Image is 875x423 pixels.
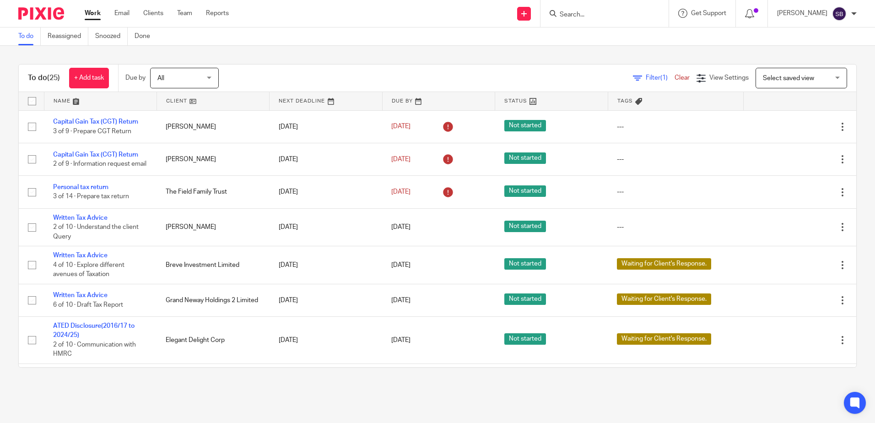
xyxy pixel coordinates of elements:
span: Not started [504,293,546,305]
span: [DATE] [391,224,410,230]
td: Elegant Delight Corp [157,317,269,364]
span: 4 of 10 · Explore different avenues of Taxation [53,262,124,278]
a: To do [18,27,41,45]
td: Burak Eris [157,363,269,396]
td: The Field Family Trust [157,176,269,208]
span: Filter [646,75,675,81]
a: Written Tax Advice [53,215,108,221]
span: Select saved view [763,75,814,81]
a: Personal tax return [53,184,108,190]
span: 6 of 10 · Draft Tax Report [53,302,123,308]
a: Written Tax Advice [53,292,108,298]
span: Not started [504,258,546,270]
span: (25) [47,74,60,81]
a: Capital Gain Tax (CGT) Return [53,119,138,125]
span: Waiting for Client's Response. [617,333,711,345]
span: All [157,75,164,81]
span: 3 of 14 · Prepare tax return [53,194,129,200]
span: [DATE] [391,189,410,195]
span: Waiting for Client's Response. [617,258,711,270]
span: Not started [504,333,546,345]
a: Reports [206,9,229,18]
td: [DATE] [270,317,382,364]
div: --- [617,122,734,131]
a: Snoozed [95,27,128,45]
span: Waiting for Client's Response. [617,293,711,305]
span: View Settings [709,75,749,81]
span: Not started [504,185,546,197]
span: [DATE] [391,297,410,304]
td: [DATE] [270,143,382,175]
span: [DATE] [391,262,410,268]
td: [PERSON_NAME] [157,143,269,175]
span: [DATE] [391,124,410,130]
span: Not started [504,221,546,232]
td: [PERSON_NAME] [157,208,269,246]
a: ATED Disclosure(2016/17 to 2024/25) [53,323,135,338]
td: Breve Investment Limited [157,246,269,284]
img: Pixie [18,7,64,20]
span: 2 of 10 · Communication with HMRC [53,342,136,358]
div: --- [617,222,734,232]
span: Get Support [691,10,726,16]
a: Clear [675,75,690,81]
span: Not started [504,152,546,164]
td: [DATE] [270,284,382,316]
td: [DATE] [270,246,382,284]
div: --- [617,155,734,164]
span: [DATE] [391,156,410,163]
span: Tags [617,98,633,103]
span: (1) [660,75,668,81]
a: Done [135,27,157,45]
div: --- [617,187,734,196]
span: Not started [504,120,546,131]
span: 3 of 9 · Prepare CGT Return [53,128,131,135]
td: [DATE] [270,110,382,143]
input: Search [559,11,641,19]
a: Clients [143,9,163,18]
span: 2 of 9 · Information request email [53,161,146,167]
a: Written Tax Advice [53,252,108,259]
a: Capital Gain Tax (CGT) Return [53,152,138,158]
a: + Add task [69,68,109,88]
p: Due by [125,73,146,82]
td: [PERSON_NAME] [157,110,269,143]
td: Grand Neway Holdings 2 Limited [157,284,269,316]
td: [DATE] [270,208,382,246]
p: [PERSON_NAME] [777,9,827,18]
a: Work [85,9,101,18]
td: [DATE] [270,176,382,208]
td: [DATE] [270,363,382,396]
a: Team [177,9,192,18]
img: svg%3E [832,6,847,21]
a: Email [114,9,130,18]
span: 2 of 10 · Understand the client Query [53,224,139,240]
a: Reassigned [48,27,88,45]
h1: To do [28,73,60,83]
span: [DATE] [391,337,410,343]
